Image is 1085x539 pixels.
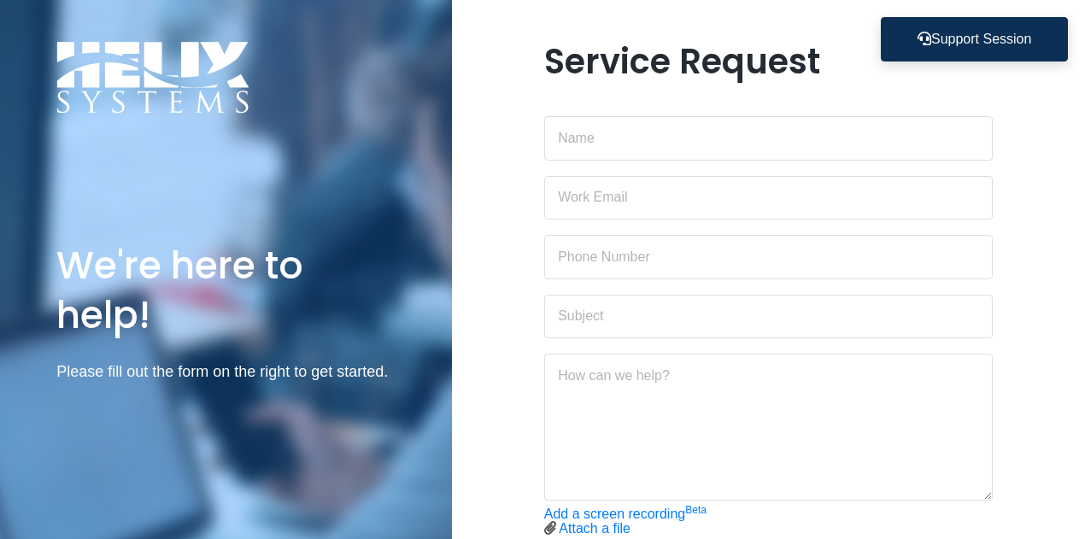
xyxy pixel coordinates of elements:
[56,41,249,114] img: Logo
[56,360,396,384] p: Please fill out the form on the right to get started.
[544,507,707,521] a: Add a screen recordingBeta
[544,41,994,82] h1: Service Request
[685,504,707,516] sup: Beta
[881,17,1068,62] button: Support Session
[559,521,630,536] a: Attach a file
[544,235,994,279] input: Phone Number
[544,295,994,339] input: Subject
[544,116,994,161] input: Name
[544,176,994,220] input: Work Email
[56,241,396,338] h1: We're here to help!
